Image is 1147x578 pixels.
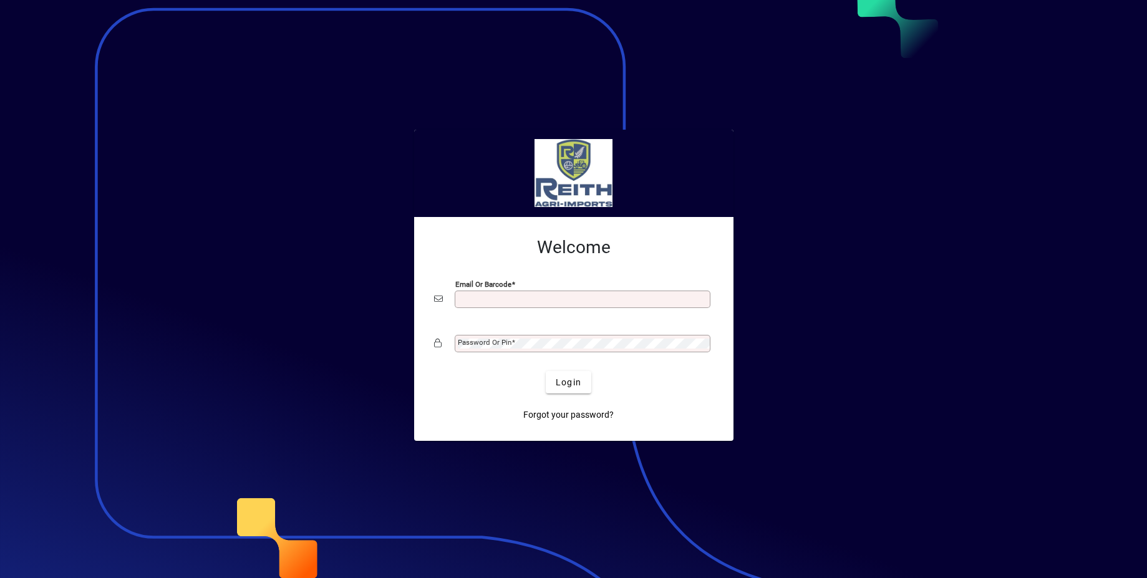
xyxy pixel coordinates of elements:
[523,408,614,421] span: Forgot your password?
[546,371,591,393] button: Login
[434,237,714,258] h2: Welcome
[458,338,511,347] mat-label: Password or Pin
[556,376,581,389] span: Login
[518,403,619,426] a: Forgot your password?
[455,280,511,289] mat-label: Email or Barcode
